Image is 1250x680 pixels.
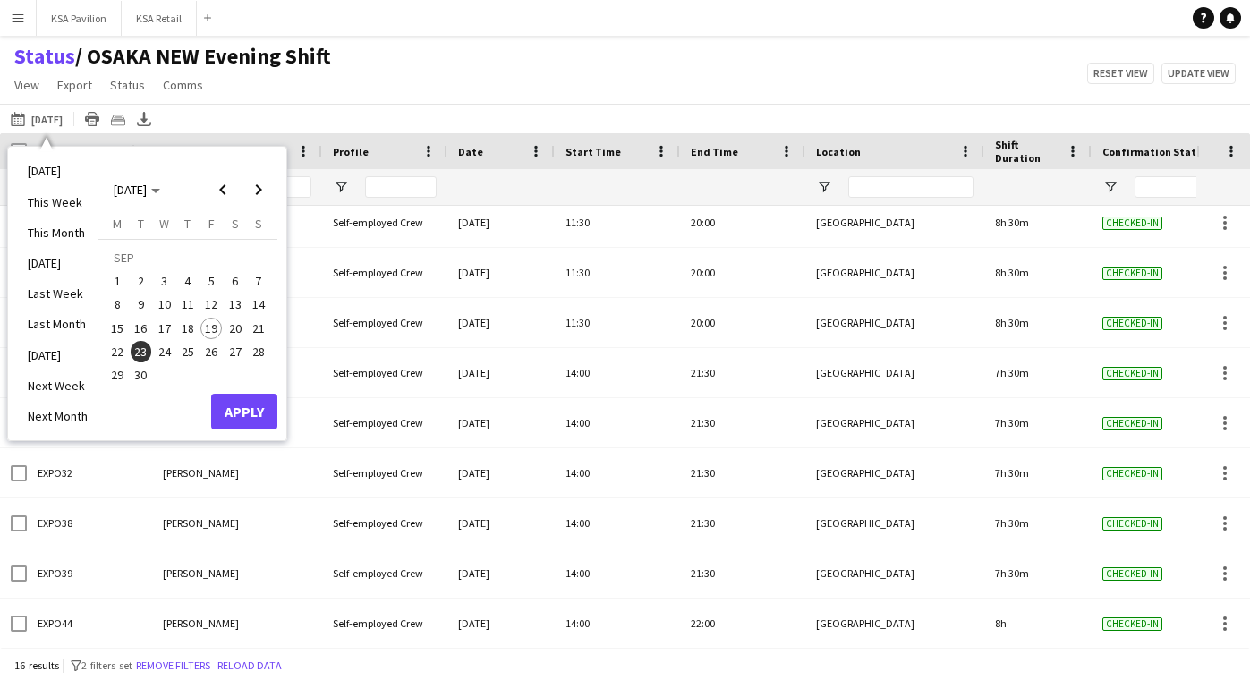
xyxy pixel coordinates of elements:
[200,318,222,339] span: 19
[1102,217,1162,230] span: Checked-in
[680,448,805,497] div: 21:30
[223,293,246,316] button: 13-09-2025
[555,348,680,397] div: 14:00
[225,318,246,339] span: 20
[129,269,152,293] button: 02-09-2025
[447,398,555,447] div: [DATE]
[163,566,239,580] span: [PERSON_NAME]
[223,317,246,340] button: 20-09-2025
[225,341,246,362] span: 27
[247,269,270,293] button: 07-09-2025
[805,448,984,497] div: [GEOGRAPHIC_DATA]
[200,293,223,316] button: 12-09-2025
[106,318,128,339] span: 15
[106,317,129,340] button: 15-09-2025
[205,172,241,208] button: Previous month
[247,317,270,340] button: 21-09-2025
[555,198,680,247] div: 11:30
[555,448,680,497] div: 14:00
[106,270,128,292] span: 1
[200,270,222,292] span: 5
[200,341,222,362] span: 26
[995,138,1059,165] span: Shift Duration
[555,548,680,598] div: 14:00
[163,616,239,630] span: [PERSON_NAME]
[805,298,984,347] div: [GEOGRAPHIC_DATA]
[447,599,555,648] div: [DATE]
[176,269,200,293] button: 04-09-2025
[75,43,331,70] span: OSAKA NEW Evening Shift
[1102,179,1118,195] button: Open Filter Menu
[106,341,128,362] span: 22
[107,108,129,130] app-action-btn: Crew files as ZIP
[113,216,122,232] span: M
[81,108,103,130] app-action-btn: Print
[322,198,447,247] div: Self-employed Crew
[805,599,984,648] div: [GEOGRAPHIC_DATA]
[984,498,1092,548] div: 7h 30m
[447,348,555,397] div: [DATE]
[333,179,349,195] button: Open Filter Menu
[57,77,92,93] span: Export
[14,77,39,93] span: View
[176,340,200,363] button: 25-09-2025
[447,448,555,497] div: [DATE]
[555,498,680,548] div: 14:00
[129,293,152,316] button: 09-09-2025
[984,298,1092,347] div: 8h 30m
[255,216,262,232] span: S
[322,398,447,447] div: Self-employed Crew
[805,348,984,397] div: [GEOGRAPHIC_DATA]
[106,293,129,316] button: 08-09-2025
[17,248,98,278] li: [DATE]
[984,198,1092,247] div: 8h 30m
[27,498,152,548] div: EXPO38
[154,270,175,292] span: 3
[154,341,175,362] span: 24
[27,599,152,648] div: EXPO44
[14,43,75,70] a: Status
[555,398,680,447] div: 14:00
[214,656,285,676] button: Reload data
[153,317,176,340] button: 17-09-2025
[7,73,47,97] a: View
[984,448,1092,497] div: 7h 30m
[200,317,223,340] button: 19-09-2025
[106,340,129,363] button: 22-09-2025
[247,340,270,363] button: 28-09-2025
[322,498,447,548] div: Self-employed Crew
[156,73,210,97] a: Comms
[200,340,223,363] button: 26-09-2025
[555,248,680,297] div: 11:30
[816,179,832,195] button: Open Filter Menu
[984,348,1092,397] div: 7h 30m
[176,293,200,316] button: 11-09-2025
[680,398,805,447] div: 21:30
[1161,63,1236,84] button: Update view
[248,318,269,339] span: 21
[132,656,214,676] button: Remove filters
[176,317,200,340] button: 18-09-2025
[27,448,152,497] div: EXPO32
[81,659,132,672] span: 2 filters set
[131,318,152,339] span: 16
[50,73,99,97] a: Export
[805,498,984,548] div: [GEOGRAPHIC_DATA]
[17,370,98,401] li: Next Week
[680,498,805,548] div: 21:30
[805,248,984,297] div: [GEOGRAPHIC_DATA]
[333,145,369,158] span: Profile
[447,298,555,347] div: [DATE]
[184,216,191,232] span: T
[131,294,152,316] span: 9
[1102,617,1162,631] span: Checked-in
[1102,467,1162,480] span: Checked-in
[106,246,270,269] td: SEP
[984,599,1092,648] div: 8h
[122,1,197,36] button: KSA Retail
[1102,517,1162,531] span: Checked-in
[17,309,98,339] li: Last Month
[322,348,447,397] div: Self-employed Crew
[447,548,555,598] div: [DATE]
[225,270,246,292] span: 6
